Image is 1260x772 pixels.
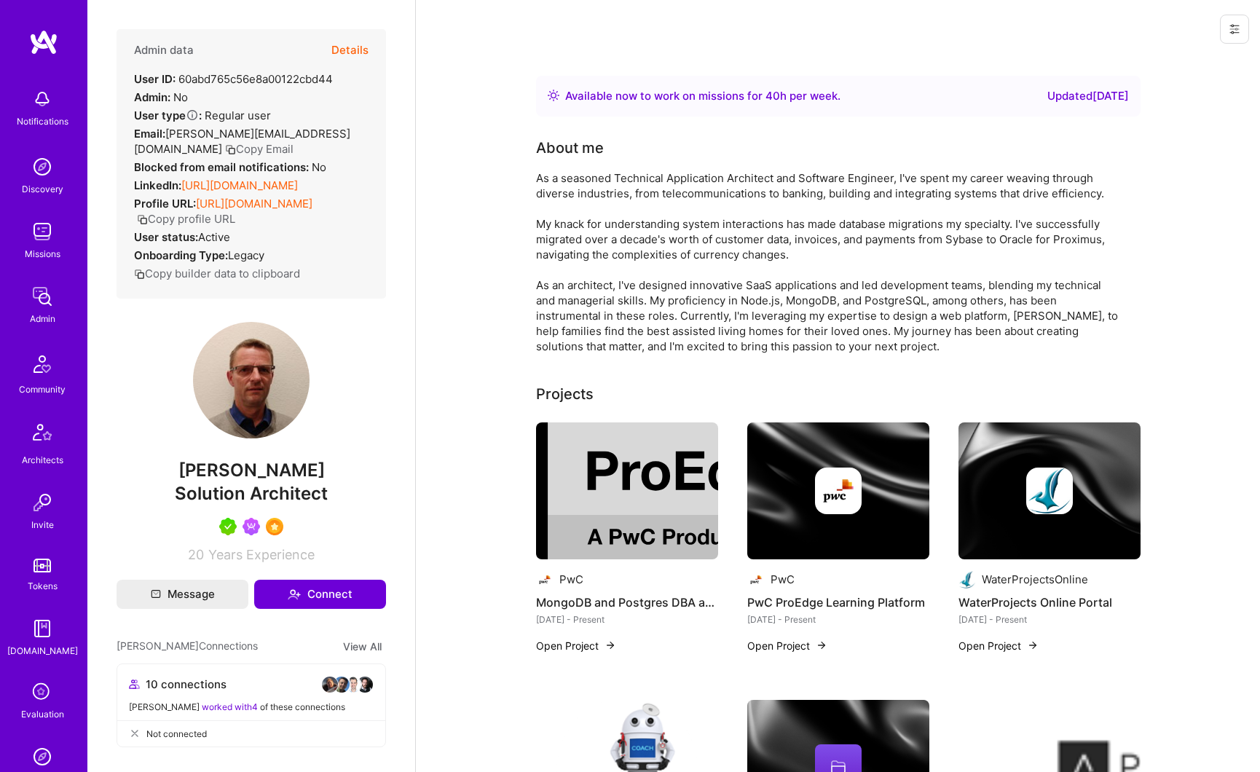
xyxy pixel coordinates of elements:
[28,679,56,706] i: icon SelectionTeam
[958,593,1141,612] h4: WaterProjects Online Portal
[28,614,57,643] img: guide book
[134,90,170,104] strong: Admin:
[25,417,60,452] img: Architects
[243,518,260,535] img: Been on Mission
[219,518,237,535] img: A.Teamer in Residence
[1027,639,1039,651] img: arrow-right
[134,127,350,156] span: [PERSON_NAME][EMAIL_ADDRESS][DOMAIN_NAME]
[28,217,57,246] img: teamwork
[1026,468,1073,514] img: Company logo
[28,282,57,311] img: admin teamwork
[28,84,57,114] img: bell
[19,382,66,397] div: Community
[134,269,145,280] i: icon Copy
[22,181,63,197] div: Discovery
[134,108,271,123] div: Regular user
[225,141,294,157] button: Copy Email
[134,160,312,174] strong: Blocked from email notifications:
[137,214,148,225] i: icon Copy
[958,612,1141,627] div: [DATE] - Present
[151,589,161,599] i: icon Mail
[7,643,78,658] div: [DOMAIN_NAME]
[146,726,207,741] span: Not connected
[747,612,929,627] div: [DATE] - Present
[536,593,718,612] h4: MongoDB and Postgres DBA at PriceWaterhouseCoopers (PwC)
[25,246,60,261] div: Missions
[175,483,328,504] span: Solution Architect
[21,706,64,722] div: Evaluation
[28,578,58,594] div: Tokens
[134,44,194,57] h4: Admin data
[266,518,283,535] img: SelectionTeam
[134,72,176,86] strong: User ID:
[958,571,976,588] img: Company logo
[536,612,718,627] div: [DATE] - Present
[117,638,258,655] span: [PERSON_NAME] Connections
[134,178,181,192] strong: LinkedIn:
[1047,87,1129,105] div: Updated [DATE]
[188,547,204,562] span: 20
[193,322,310,438] img: User Avatar
[536,571,554,588] img: Company logo
[356,676,374,693] img: avatar
[28,152,57,181] img: discovery
[225,144,236,155] i: icon Copy
[137,211,235,227] button: Copy profile URL
[134,266,300,281] button: Copy builder data to clipboard
[22,452,63,468] div: Architects
[331,29,369,71] button: Details
[605,639,616,651] img: arrow-right
[134,248,228,262] strong: Onboarding Type:
[228,248,264,262] span: legacy
[134,127,165,141] strong: Email:
[129,699,374,714] div: [PERSON_NAME] of these connections
[28,742,57,771] img: Admin Search
[958,422,1141,559] img: cover
[536,638,616,653] button: Open Project
[536,383,594,405] div: Projects
[333,676,350,693] img: avatar
[765,89,780,103] span: 40
[816,639,827,651] img: arrow-right
[982,572,1088,587] div: WaterProjectsOnline
[196,197,312,210] a: [URL][DOMAIN_NAME]
[344,676,362,693] img: avatar
[134,90,188,105] div: No
[559,572,583,587] div: PwC
[747,638,827,653] button: Open Project
[254,580,386,609] button: Connect
[536,422,718,559] img: MongoDB and Postgres DBA at PriceWaterhouseCoopers (PwC)
[565,87,840,105] div: Available now to work on missions for h per week .
[186,109,199,122] i: Help
[117,460,386,481] span: [PERSON_NAME]
[958,638,1039,653] button: Open Project
[34,559,51,572] img: tokens
[31,517,54,532] div: Invite
[134,159,326,175] div: No
[129,679,140,690] i: icon Collaborator
[747,571,765,588] img: Company logo
[747,422,929,559] img: cover
[29,29,58,55] img: logo
[815,468,862,514] img: Company logo
[30,311,55,326] div: Admin
[117,580,248,609] button: Message
[747,593,929,612] h4: PwC ProEdge Learning Platform
[181,178,298,192] a: [URL][DOMAIN_NAME]
[339,638,386,655] button: View All
[146,677,227,692] span: 10 connections
[321,676,339,693] img: avatar
[208,547,315,562] span: Years Experience
[117,663,386,747] button: 10 connectionsavataravataravataravatar[PERSON_NAME] worked with4 of these connectionsNot connected
[202,701,258,712] span: worked with 4
[198,230,230,244] span: Active
[134,197,196,210] strong: Profile URL:
[771,572,795,587] div: PwC
[134,109,202,122] strong: User type :
[129,728,141,739] i: icon CloseGray
[134,71,333,87] div: 60abd765c56e8a00122cbd44
[17,114,68,129] div: Notifications
[536,137,604,159] div: About me
[25,347,60,382] img: Community
[134,230,198,244] strong: User status:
